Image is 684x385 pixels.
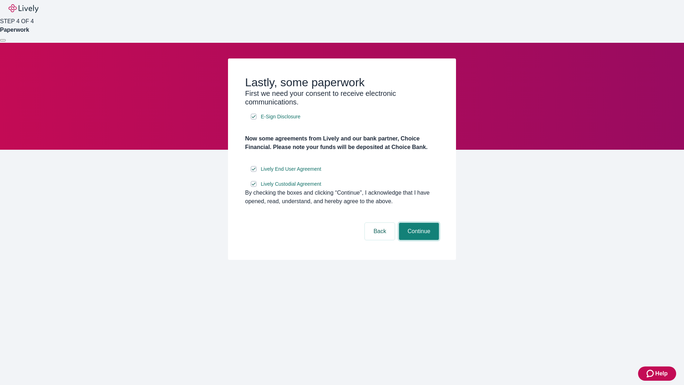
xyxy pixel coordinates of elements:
img: Lively [9,4,38,13]
svg: Zendesk support icon [647,369,655,378]
span: Help [655,369,668,378]
a: e-sign disclosure document [259,180,323,189]
h4: Now some agreements from Lively and our bank partner, Choice Financial. Please note your funds wi... [245,134,439,152]
a: e-sign disclosure document [259,165,323,174]
button: Continue [399,223,439,240]
button: Zendesk support iconHelp [638,366,676,381]
h2: Lastly, some paperwork [245,76,439,89]
h3: First we need your consent to receive electronic communications. [245,89,439,106]
span: E-Sign Disclosure [261,113,300,120]
span: Lively Custodial Agreement [261,180,321,188]
span: Lively End User Agreement [261,165,321,173]
a: e-sign disclosure document [259,112,302,121]
div: By checking the boxes and clicking “Continue", I acknowledge that I have opened, read, understand... [245,189,439,206]
button: Back [365,223,395,240]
